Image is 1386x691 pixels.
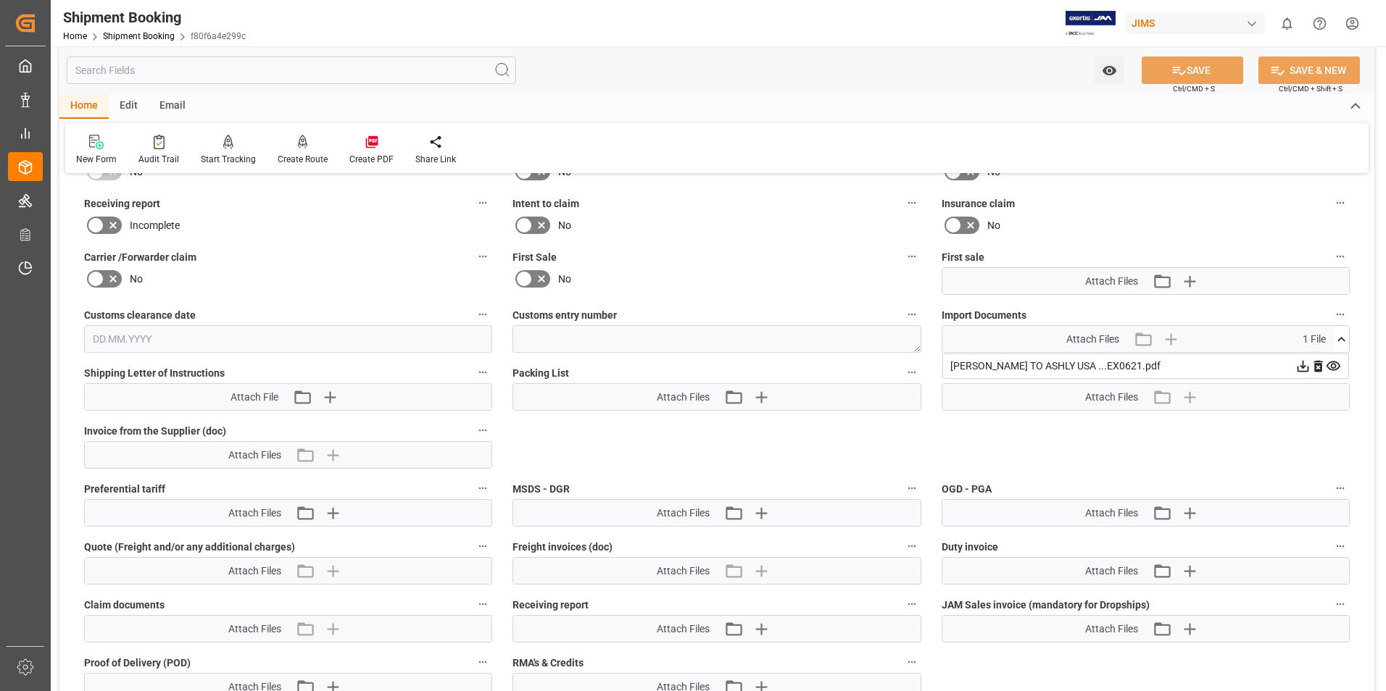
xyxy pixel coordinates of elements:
[657,621,710,637] span: Attach Files
[473,193,492,212] button: Receiving report
[1095,56,1124,84] button: open menu
[473,247,492,266] button: Carrier /Forwarder claim
[1085,564,1138,579] span: Attach Files
[228,448,281,463] span: Attach Files
[942,250,984,265] span: First sale
[657,564,710,579] span: Attach Files
[67,56,516,84] input: Search Fields
[1331,305,1350,324] button: Import Documents
[513,308,617,323] span: Customs entry number
[228,621,281,637] span: Attach Files
[149,94,196,119] div: Email
[84,424,226,439] span: Invoice from the Supplier (doc)
[1271,7,1303,40] button: show 0 new notifications
[513,540,613,555] span: Freight invoices (doc)
[84,308,196,323] span: Customs clearance date
[950,359,1341,374] div: [PERSON_NAME] TO ASHLY USA ...EX0621.pdf
[84,598,165,613] span: Claim documents
[1085,506,1138,521] span: Attach Files
[1085,390,1138,405] span: Attach Files
[902,653,921,671] button: RMA's & Credits
[1331,537,1350,556] button: Duty invoice
[513,482,570,497] span: MSDS - DGR
[349,153,394,166] div: Create PDF
[473,537,492,556] button: Quote (Freight and/or any additional charges)
[942,482,992,497] span: OGD - PGA
[1126,9,1271,37] button: JIMS
[513,366,569,381] span: Packing List
[415,153,456,166] div: Share Link
[63,31,87,41] a: Home
[1066,11,1116,36] img: Exertis%20JAM%20-%20Email%20Logo.jpg_1722504956.jpg
[1303,332,1326,347] span: 1 File
[1173,83,1215,94] span: Ctrl/CMD + S
[473,653,492,671] button: Proof of Delivery (POD)
[84,540,295,555] span: Quote (Freight and/or any additional charges)
[1126,13,1265,34] div: JIMS
[1331,595,1350,613] button: JAM Sales invoice (mandatory for Dropships)
[473,363,492,382] button: Shipping Letter of Instructions
[1142,56,1243,84] button: SAVE
[657,506,710,521] span: Attach Files
[278,153,328,166] div: Create Route
[228,506,281,521] span: Attach Files
[902,305,921,324] button: Customs entry number
[473,479,492,498] button: Preferential tariff
[558,272,571,287] span: No
[902,537,921,556] button: Freight invoices (doc)
[473,421,492,440] button: Invoice from the Supplier (doc)
[657,390,710,405] span: Attach Files
[130,218,180,233] span: Incomplete
[84,250,196,265] span: Carrier /Forwarder claim
[1303,7,1336,40] button: Help Center
[84,482,165,497] span: Preferential tariff
[902,363,921,382] button: Packing List
[1085,274,1138,289] span: Attach Files
[1331,479,1350,498] button: OGD - PGA
[228,564,281,579] span: Attach Files
[231,390,278,405] span: Attach File
[902,193,921,212] button: Intent to claim
[513,196,579,212] span: Intent to claim
[513,656,584,671] span: RMA's & Credits
[1331,247,1350,266] button: First sale
[942,540,998,555] span: Duty invoice
[103,31,175,41] a: Shipment Booking
[513,598,589,613] span: Receiving report
[558,218,571,233] span: No
[201,153,256,166] div: Start Tracking
[76,153,117,166] div: New Form
[59,94,109,119] div: Home
[84,366,225,381] span: Shipping Letter of Instructions
[942,196,1015,212] span: Insurance claim
[1331,193,1350,212] button: Insurance claim
[84,196,160,212] span: Receiving report
[942,308,1026,323] span: Import Documents
[473,595,492,613] button: Claim documents
[902,247,921,266] button: First Sale
[1279,83,1343,94] span: Ctrl/CMD + Shift + S
[63,7,246,28] div: Shipment Booking
[513,250,557,265] span: First Sale
[902,479,921,498] button: MSDS - DGR
[84,656,191,671] span: Proof of Delivery (POD)
[1085,621,1138,637] span: Attach Files
[130,272,143,287] span: No
[1258,56,1360,84] button: SAVE & NEW
[473,305,492,324] button: Customs clearance date
[902,595,921,613] button: Receiving report
[138,153,179,166] div: Audit Trail
[987,218,1000,233] span: No
[109,94,149,119] div: Edit
[1066,332,1119,347] span: Attach Files
[942,366,1126,381] span: Master [PERSON_NAME] of Lading (doc)
[942,598,1150,613] span: JAM Sales invoice (mandatory for Dropships)
[84,325,492,353] input: DD.MM.YYYY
